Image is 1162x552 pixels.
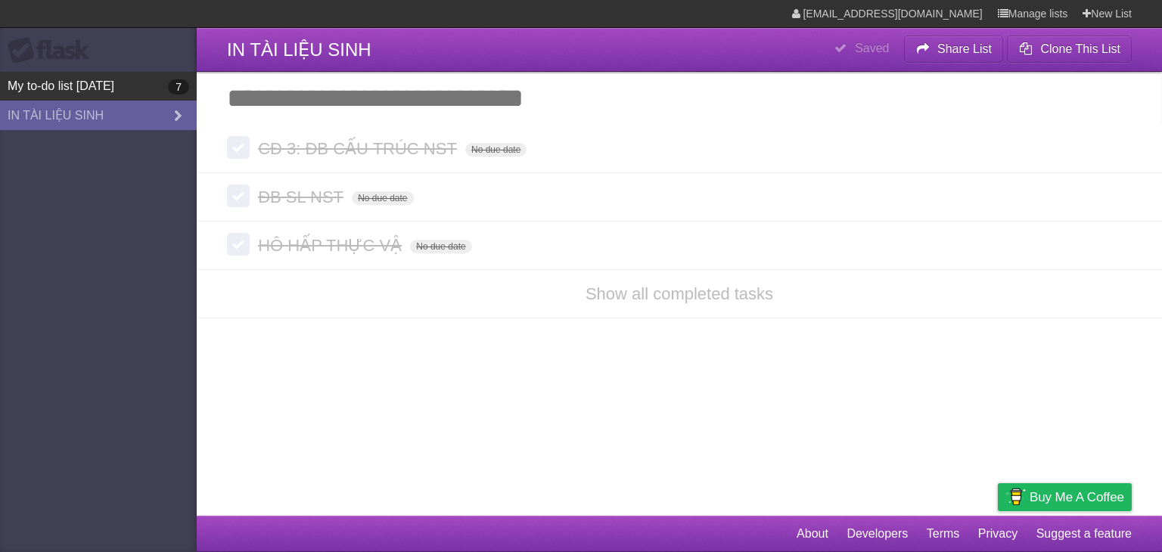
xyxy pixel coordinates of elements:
[168,79,189,95] b: 7
[855,42,889,54] b: Saved
[797,519,828,548] a: About
[937,42,992,55] b: Share List
[227,136,250,159] label: Done
[352,191,413,205] span: No due date
[927,519,960,548] a: Terms
[8,37,98,64] div: Flask
[904,36,1004,63] button: Share List
[847,519,908,548] a: Developers
[258,236,405,255] span: HÔ HẤP THỰC VẬ
[227,185,250,207] label: Done
[1036,519,1132,548] a: Suggest a feature
[410,240,471,253] span: No due date
[258,139,461,158] span: CĐ 3: ĐB CẤU TRÚC NST
[227,233,250,256] label: Done
[1007,36,1132,63] button: Clone This List
[1040,42,1120,55] b: Clone This List
[465,143,527,157] span: No due date
[258,188,347,206] span: ĐB SL NST
[227,39,371,60] span: IN TÀI LIỆU SINH
[1005,484,1026,510] img: Buy me a coffee
[1030,484,1124,510] span: Buy me a coffee
[998,483,1132,511] a: Buy me a coffee
[978,519,1018,548] a: Privacy
[586,284,773,303] a: Show all completed tasks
